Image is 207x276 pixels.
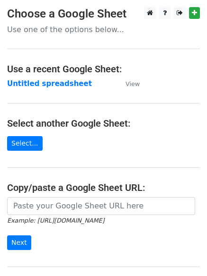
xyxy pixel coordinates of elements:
[7,7,200,21] h3: Choose a Google Sheet
[7,197,195,215] input: Paste your Google Sheet URL here
[7,217,104,224] small: Example: [URL][DOMAIN_NAME]
[7,136,43,151] a: Select...
[7,79,92,88] a: Untitled spreadsheet
[126,80,140,87] small: View
[116,79,140,88] a: View
[7,182,200,193] h4: Copy/paste a Google Sheet URL:
[7,235,31,250] input: Next
[7,63,200,75] h4: Use a recent Google Sheet:
[7,25,200,34] p: Use one of the options below...
[7,118,200,129] h4: Select another Google Sheet:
